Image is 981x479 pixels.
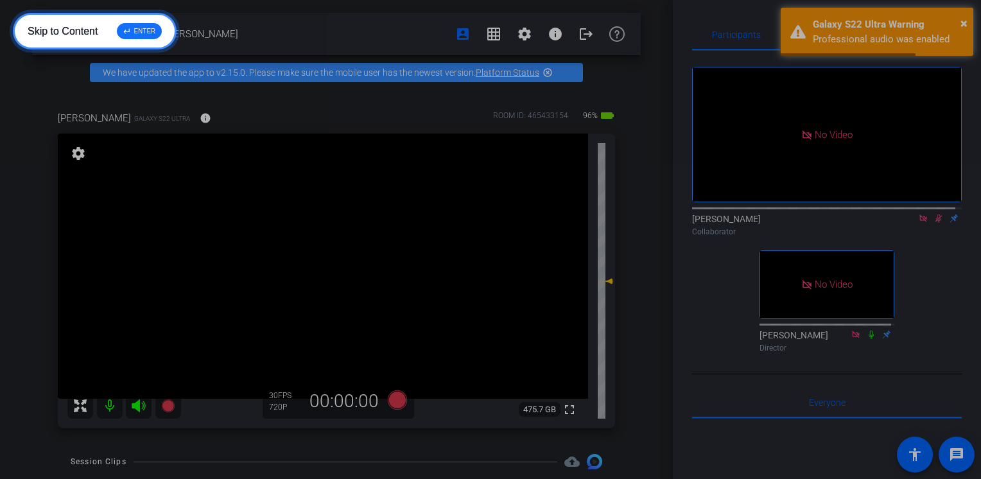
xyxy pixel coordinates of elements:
[949,447,964,462] mat-icon: message
[71,455,126,468] div: Session Clips
[692,226,962,238] div: Collaborator
[58,111,131,125] span: [PERSON_NAME]
[69,146,87,161] mat-icon: settings
[278,391,291,400] span: FPS
[760,342,894,354] div: Director
[813,17,964,32] div: Galaxy S22 Ultra Warning
[578,26,594,42] mat-icon: logout
[587,454,602,469] img: Session clips
[815,279,853,290] span: No Video
[269,390,301,401] div: 30
[476,67,539,78] a: Platform Status
[562,402,577,417] mat-icon: fullscreen
[486,26,501,42] mat-icon: grid_on
[564,454,580,469] span: Destinations for your clips
[517,26,532,42] mat-icon: settings
[90,63,583,82] div: We have updated the app to v2.15.0. Please make sure the mobile user has the newest version.
[581,105,600,126] span: 96%
[712,30,761,39] span: Participants
[301,390,387,412] div: 00:00:00
[493,110,568,128] div: ROOM ID: 465433154
[564,454,580,469] mat-icon: cloud_upload
[815,128,853,140] span: No Video
[165,21,447,47] span: [PERSON_NAME]
[809,398,846,407] span: Everyone
[907,447,923,462] mat-icon: accessibility
[760,329,894,354] div: [PERSON_NAME]
[134,114,190,123] span: Galaxy S22 Ultra
[200,112,211,124] mat-icon: info
[960,15,968,31] span: ×
[600,108,615,123] mat-icon: battery_std
[269,402,301,412] div: 720P
[813,32,964,47] div: Professional audio was enabled
[598,274,613,289] mat-icon: 0 dB
[960,13,968,33] button: Close
[692,213,962,238] div: [PERSON_NAME]
[455,26,471,42] mat-icon: account_box
[548,26,563,42] mat-icon: info
[543,67,553,78] mat-icon: highlight_off
[519,402,560,417] span: 475.7 GB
